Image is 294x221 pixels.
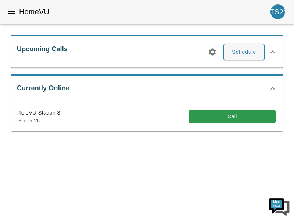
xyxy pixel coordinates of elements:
p: ScreenVU [18,117,60,124]
div: TS2( [270,4,285,19]
img: Chat Widget [268,195,290,217]
button: Call [189,110,276,123]
button: Schedule [223,44,265,60]
h6: HomeVU [19,6,49,18]
button: menu [4,4,19,19]
p: TeleVU Station 3 [18,109,60,117]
